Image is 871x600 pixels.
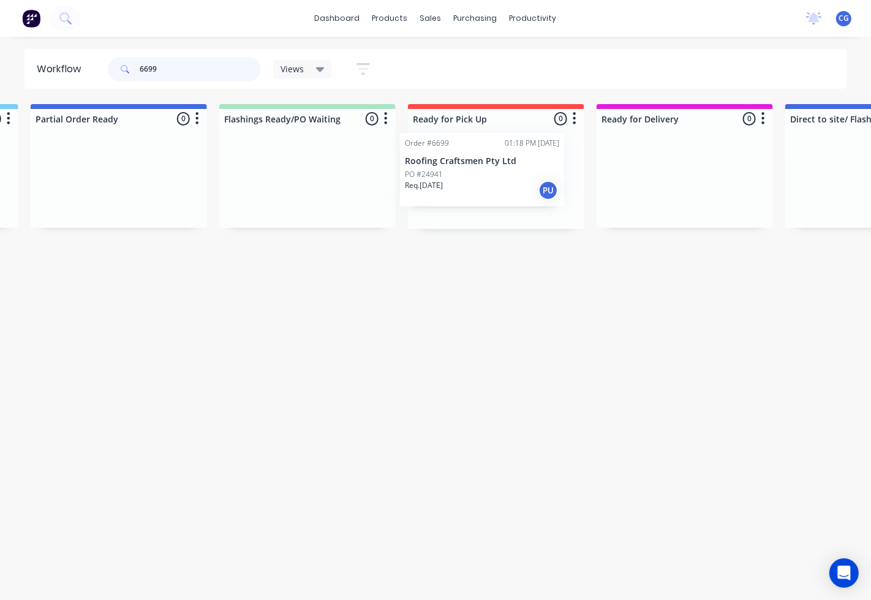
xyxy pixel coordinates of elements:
[366,9,414,28] div: products
[140,57,261,81] input: Search for orders...
[503,9,563,28] div: productivity
[281,62,304,75] span: Views
[309,9,366,28] a: dashboard
[22,9,40,28] img: Factory
[414,9,448,28] div: sales
[829,558,859,588] div: Open Intercom Messenger
[839,13,849,24] span: CG
[37,62,87,77] div: Workflow
[448,9,503,28] div: purchasing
